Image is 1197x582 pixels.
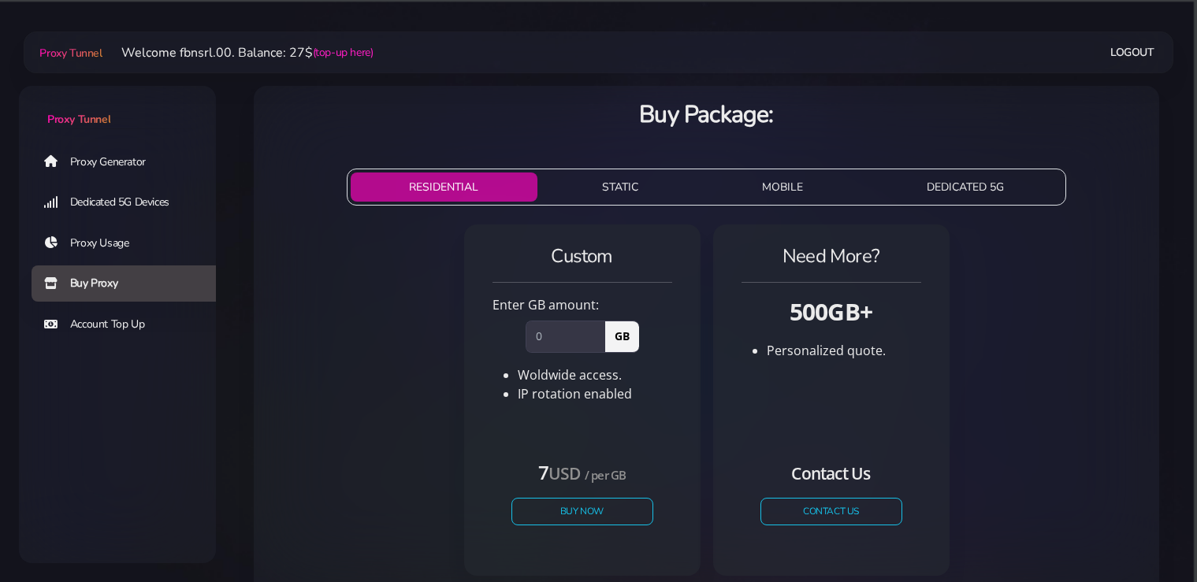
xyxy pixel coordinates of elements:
[518,365,672,384] li: Woldwide access.
[313,44,374,61] a: (top-up here)
[266,98,1147,131] h3: Buy Package:
[493,243,672,269] h4: Custom
[47,112,110,127] span: Proxy Tunnel
[604,321,639,352] span: GB
[102,43,374,62] li: Welcome fbnsrl.00. Balance: 27$
[1110,38,1154,67] a: Logout
[511,498,653,525] button: Buy Now
[32,306,229,343] a: Account Top Up
[351,172,537,202] button: RESIDENTIAL
[518,384,672,403] li: IP rotation enabled
[36,40,102,65] a: Proxy Tunnel
[791,462,870,484] small: Contact Us
[868,172,1062,202] button: DEDICATED 5G
[767,341,921,360] li: Personalized quote.
[39,46,102,61] span: Proxy Tunnel
[704,172,862,202] button: MOBILE
[1121,506,1177,562] iframe: Webchat Widget
[548,462,581,484] small: USD
[760,498,902,525] a: CONTACT US
[32,184,229,221] a: Dedicated 5G Devices
[585,467,626,483] small: / per GB
[742,243,921,269] h4: Need More?
[544,172,697,202] button: STATIC
[19,86,216,128] a: Proxy Tunnel
[32,143,229,180] a: Proxy Generator
[32,265,229,302] a: Buy Proxy
[511,459,653,485] h4: 7
[483,295,682,314] div: Enter GB amount:
[742,295,921,328] h3: 500GB+
[32,225,229,261] a: Proxy Usage
[526,321,605,352] input: 0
